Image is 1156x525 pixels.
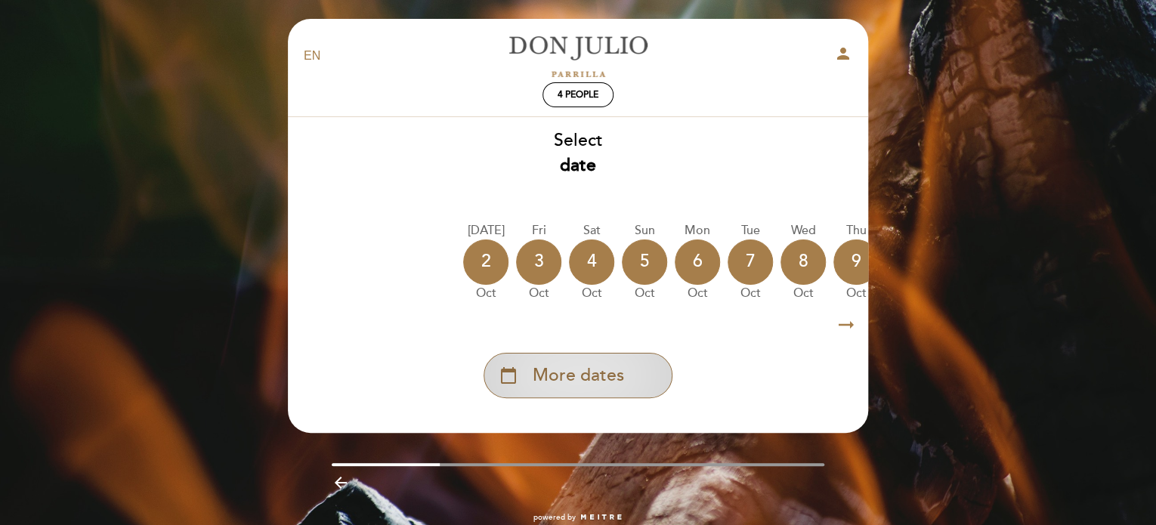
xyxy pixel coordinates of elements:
div: 8 [780,239,826,285]
div: 5 [622,239,667,285]
span: 4 people [558,89,598,100]
div: Sat [569,222,614,239]
div: 3 [516,239,561,285]
div: Oct [516,285,561,302]
div: 4 [569,239,614,285]
div: Oct [569,285,614,302]
a: [PERSON_NAME] [484,36,672,77]
div: Oct [622,285,667,302]
span: More dates [533,363,624,388]
i: person [834,45,852,63]
div: 2 [463,239,508,285]
span: powered by [533,512,576,523]
i: calendar_today [499,363,518,388]
div: Select [287,128,869,178]
div: Oct [833,285,879,302]
div: Tue [728,222,773,239]
div: Sun [622,222,667,239]
div: Oct [675,285,720,302]
div: Fri [516,222,561,239]
button: person [834,45,852,68]
div: 6 [675,239,720,285]
a: powered by [533,512,623,523]
div: Mon [675,222,720,239]
div: Thu [833,222,879,239]
img: MEITRE [580,514,623,521]
i: arrow_right_alt [835,309,858,341]
div: 9 [833,239,879,285]
div: Oct [463,285,508,302]
i: arrow_backward [332,474,350,492]
div: 7 [728,239,773,285]
div: Oct [780,285,826,302]
div: Oct [728,285,773,302]
b: date [560,155,596,176]
div: Wed [780,222,826,239]
div: [DATE] [463,222,508,239]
